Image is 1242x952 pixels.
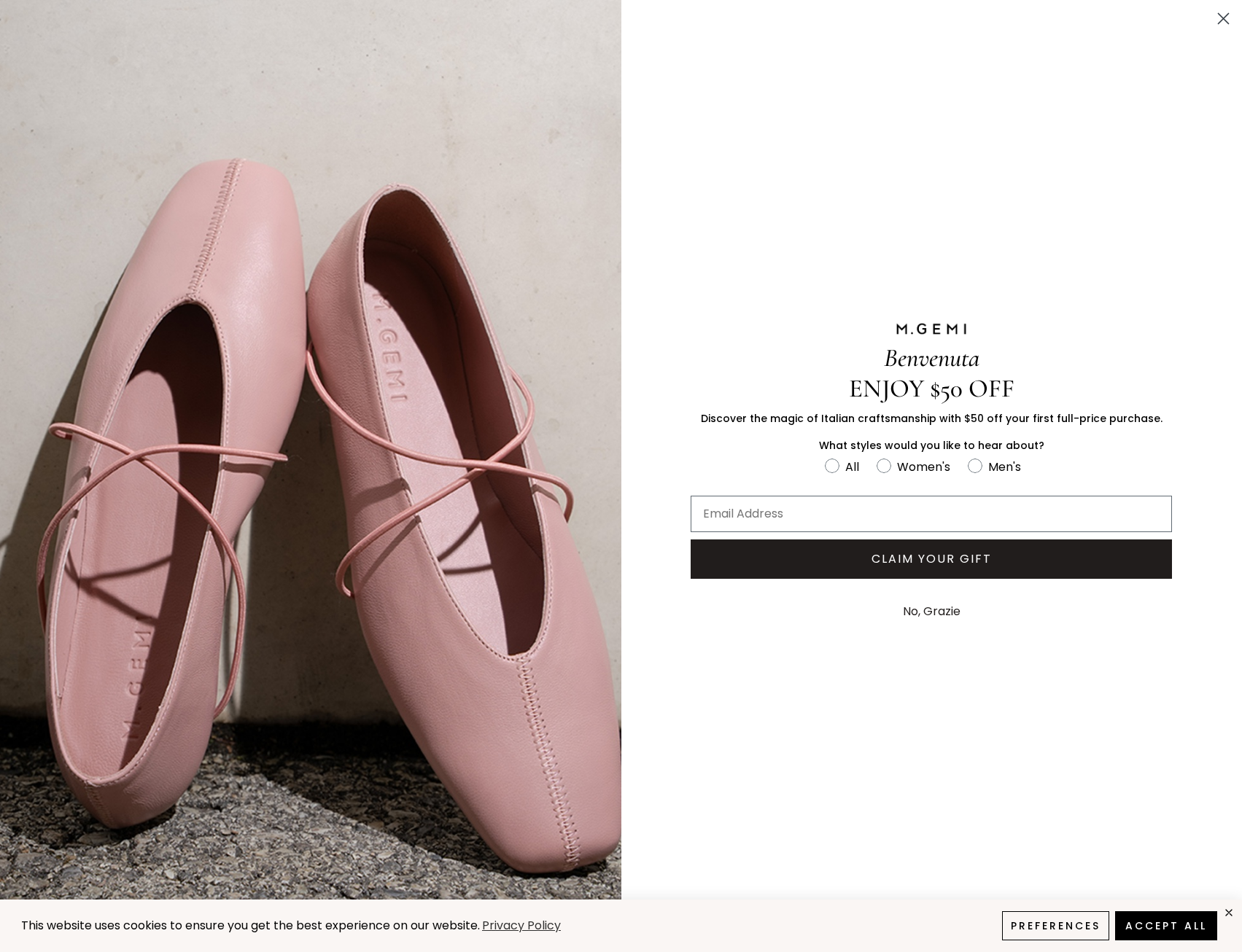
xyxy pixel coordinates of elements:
[849,373,1014,404] span: ENJOY $50 OFF
[480,917,563,935] a: Privacy Policy (opens in a new tab)
[1223,907,1235,918] div: close
[884,343,979,373] span: Benvenuta
[845,458,859,476] div: All
[819,438,1044,453] span: What styles would you like to hear about?
[21,917,480,934] span: This website uses cookies to ensure you get the best experience on our website.
[896,593,968,630] button: No, Grazie
[897,458,950,476] div: Women's
[701,411,1163,426] span: Discover the magic of Italian craftsmanship with $50 off your first full-price purchase.
[1115,911,1217,940] button: Accept All
[1211,6,1236,31] button: Close dialog
[895,322,968,335] img: M.GEMI
[988,458,1021,476] div: Men's
[691,539,1172,579] button: CLAIM YOUR GIFT
[691,496,1172,532] input: Email Address
[1002,911,1109,940] button: Preferences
